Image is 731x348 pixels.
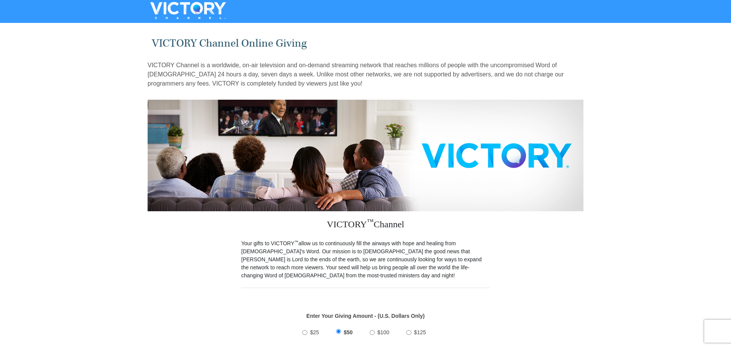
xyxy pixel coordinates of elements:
[241,240,490,280] p: Your gifts to VICTORY allow us to continuously fill the airways with hope and healing from [DEMOG...
[140,2,236,19] img: VICTORYTHON - VICTORY Channel
[241,211,490,240] h3: VICTORY Channel
[306,313,424,319] strong: Enter Your Giving Amount - (U.S. Dollars Only)
[414,329,426,335] span: $125
[294,240,299,244] sup: ™
[148,61,583,88] p: VICTORY Channel is a worldwide, on-air television and on-demand streaming network that reaches mi...
[344,329,353,335] span: $50
[377,329,389,335] span: $100
[152,37,580,50] h1: VICTORY Channel Online Giving
[367,218,374,225] sup: ™
[310,329,319,335] span: $25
